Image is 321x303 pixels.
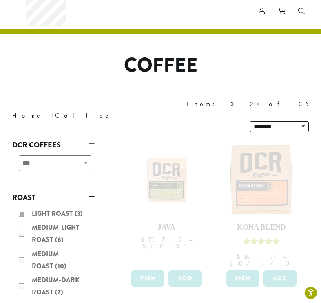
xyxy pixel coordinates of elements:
[51,108,54,121] span: ›
[12,111,148,121] nav: Breadcrumb
[292,4,311,18] a: Search
[6,54,315,77] h1: Coffee
[12,191,95,204] a: Roast
[186,99,309,109] div: Items 13-24 of 35
[12,111,42,120] a: Home
[12,138,95,152] a: DCR Coffees
[12,152,95,181] div: DCR Coffees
